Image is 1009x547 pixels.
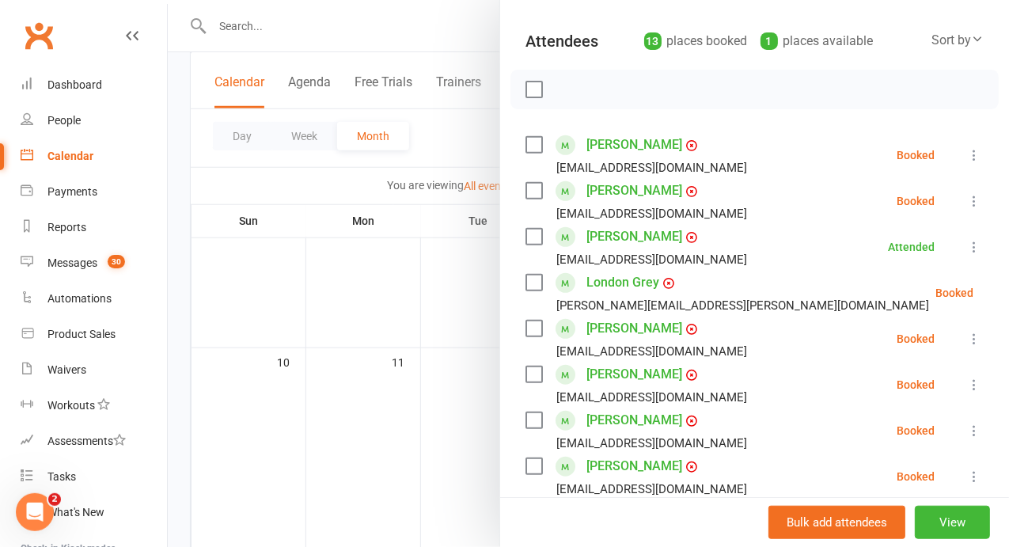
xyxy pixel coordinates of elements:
div: Attended [888,241,935,253]
div: Tasks [47,470,76,483]
div: places booked [644,30,748,52]
a: Tasks [21,459,167,495]
a: Product Sales [21,317,167,352]
div: What's New [47,506,104,519]
div: 1 [761,32,778,50]
div: [EMAIL_ADDRESS][DOMAIN_NAME] [556,341,747,362]
a: [PERSON_NAME] [586,224,682,249]
div: Messages [47,256,97,269]
div: Booked [897,333,935,344]
div: Dashboard [47,78,102,91]
a: [PERSON_NAME] [586,132,682,158]
a: Messages 30 [21,245,167,281]
a: Assessments [21,424,167,459]
div: Calendar [47,150,93,162]
div: [EMAIL_ADDRESS][DOMAIN_NAME] [556,158,747,178]
a: [PERSON_NAME] [586,408,682,433]
a: Payments [21,174,167,210]
button: Bulk add attendees [768,506,905,539]
span: 30 [108,255,125,268]
button: View [915,506,990,539]
a: London Grey [586,270,659,295]
div: Booked [897,379,935,390]
a: Dashboard [21,67,167,103]
div: Waivers [47,363,86,376]
div: Product Sales [47,328,116,340]
div: places available [761,30,874,52]
div: Booked [897,425,935,436]
a: [PERSON_NAME] [586,316,682,341]
iframe: Intercom live chat [16,493,54,531]
div: Sort by [931,30,984,51]
div: Workouts [47,399,95,412]
a: What's New [21,495,167,530]
div: Assessments [47,435,126,447]
div: Reports [47,221,86,234]
div: Booked [897,196,935,207]
a: Clubworx [19,16,59,55]
a: [PERSON_NAME] [586,362,682,387]
div: Payments [47,185,97,198]
div: [EMAIL_ADDRESS][DOMAIN_NAME] [556,387,747,408]
div: Automations [47,292,112,305]
div: [EMAIL_ADDRESS][DOMAIN_NAME] [556,479,747,500]
div: 13 [644,32,662,50]
a: [PERSON_NAME] [586,454,682,479]
a: Reports [21,210,167,245]
div: People [47,114,81,127]
div: [EMAIL_ADDRESS][DOMAIN_NAME] [556,249,747,270]
a: [PERSON_NAME] [586,178,682,203]
div: Booked [935,287,973,298]
div: [EMAIL_ADDRESS][DOMAIN_NAME] [556,203,747,224]
a: Automations [21,281,167,317]
a: Workouts [21,388,167,424]
div: Attendees [525,30,598,52]
div: Booked [897,150,935,161]
div: Booked [897,471,935,482]
a: Waivers [21,352,167,388]
span: 2 [48,493,61,506]
div: [EMAIL_ADDRESS][DOMAIN_NAME] [556,433,747,454]
a: People [21,103,167,139]
div: [PERSON_NAME][EMAIL_ADDRESS][PERSON_NAME][DOMAIN_NAME] [556,295,929,316]
a: Calendar [21,139,167,174]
